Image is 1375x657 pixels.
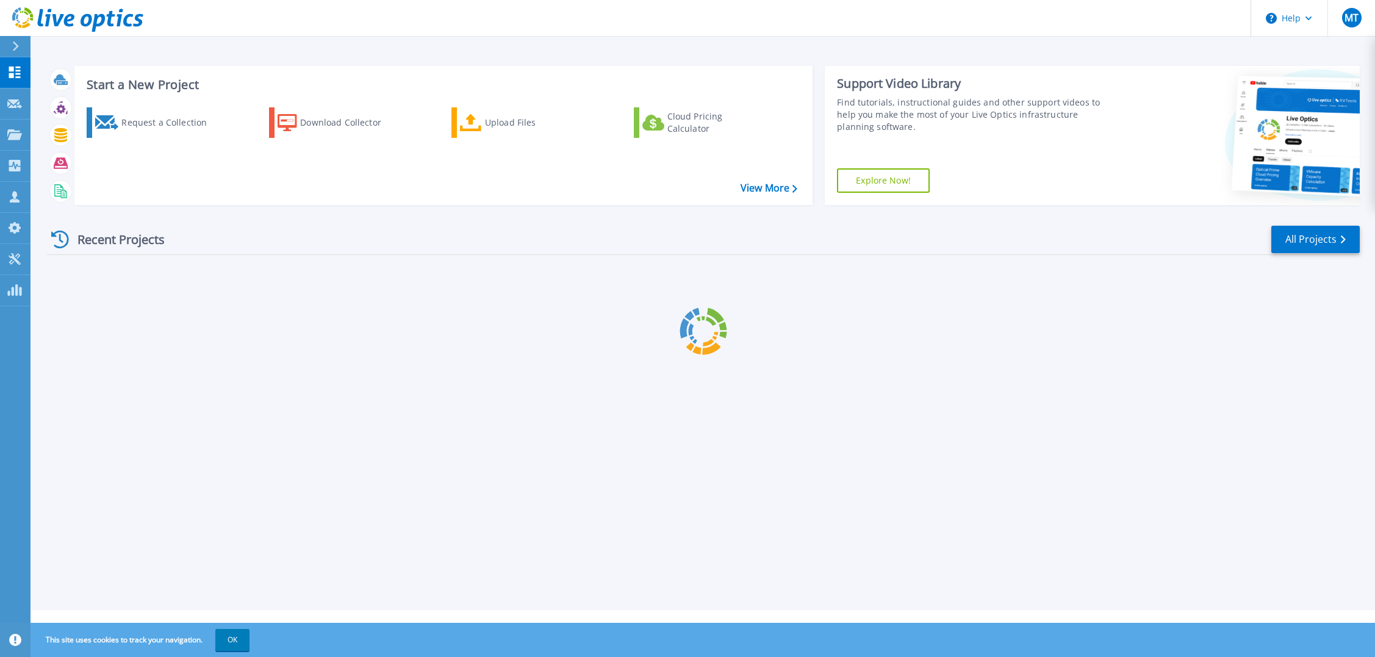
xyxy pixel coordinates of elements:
[269,107,405,138] a: Download Collector
[47,224,181,254] div: Recent Projects
[215,629,250,651] button: OK
[837,76,1112,92] div: Support Video Library
[1344,13,1359,23] span: MT
[121,110,219,135] div: Request a Collection
[87,78,797,92] h3: Start a New Project
[451,107,587,138] a: Upload Files
[485,110,583,135] div: Upload Files
[87,107,223,138] a: Request a Collection
[34,629,250,651] span: This site uses cookies to track your navigation.
[741,182,797,194] a: View More
[667,110,765,135] div: Cloud Pricing Calculator
[634,107,770,138] a: Cloud Pricing Calculator
[300,110,398,135] div: Download Collector
[1271,226,1360,253] a: All Projects
[837,168,930,193] a: Explore Now!
[837,96,1112,133] div: Find tutorials, instructional guides and other support videos to help you make the most of your L...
